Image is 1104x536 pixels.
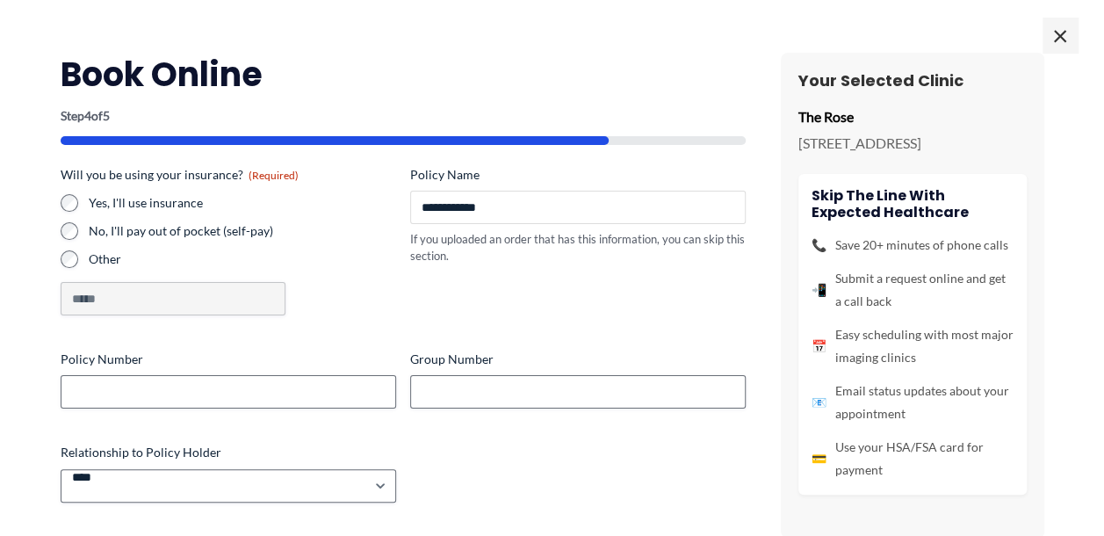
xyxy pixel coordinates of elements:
[812,279,826,301] span: 📲
[61,282,285,315] input: Other Choice, please specify
[812,447,826,470] span: 💳
[798,70,1027,91] h3: Your Selected Clinic
[89,250,396,268] label: Other
[812,267,1014,313] li: Submit a request online and get a call back
[812,380,1014,425] li: Email status updates about your appointment
[61,444,396,461] label: Relationship to Policy Holder
[798,130,1027,156] p: [STREET_ADDRESS]
[61,351,396,368] label: Policy Number
[61,110,746,122] p: Step of
[89,194,396,212] label: Yes, I'll use insurance
[103,108,110,123] span: 5
[812,187,1014,221] h4: Skip the line with Expected Healthcare
[812,335,826,358] span: 📅
[812,436,1014,482] li: Use your HSA/FSA card for payment
[61,53,746,96] h2: Book Online
[798,104,1027,130] p: The Rose
[249,169,299,182] span: (Required)
[812,323,1014,369] li: Easy scheduling with most major imaging clinics
[1043,18,1078,53] span: ×
[410,351,746,368] label: Group Number
[410,231,746,264] div: If you uploaded an order that has this information, you can skip this section.
[410,166,746,184] label: Policy Name
[61,166,299,184] legend: Will you be using your insurance?
[89,222,396,240] label: No, I'll pay out of pocket (self-pay)
[812,234,826,257] span: 📞
[812,391,826,414] span: 📧
[812,234,1014,257] li: Save 20+ minutes of phone calls
[84,108,91,123] span: 4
